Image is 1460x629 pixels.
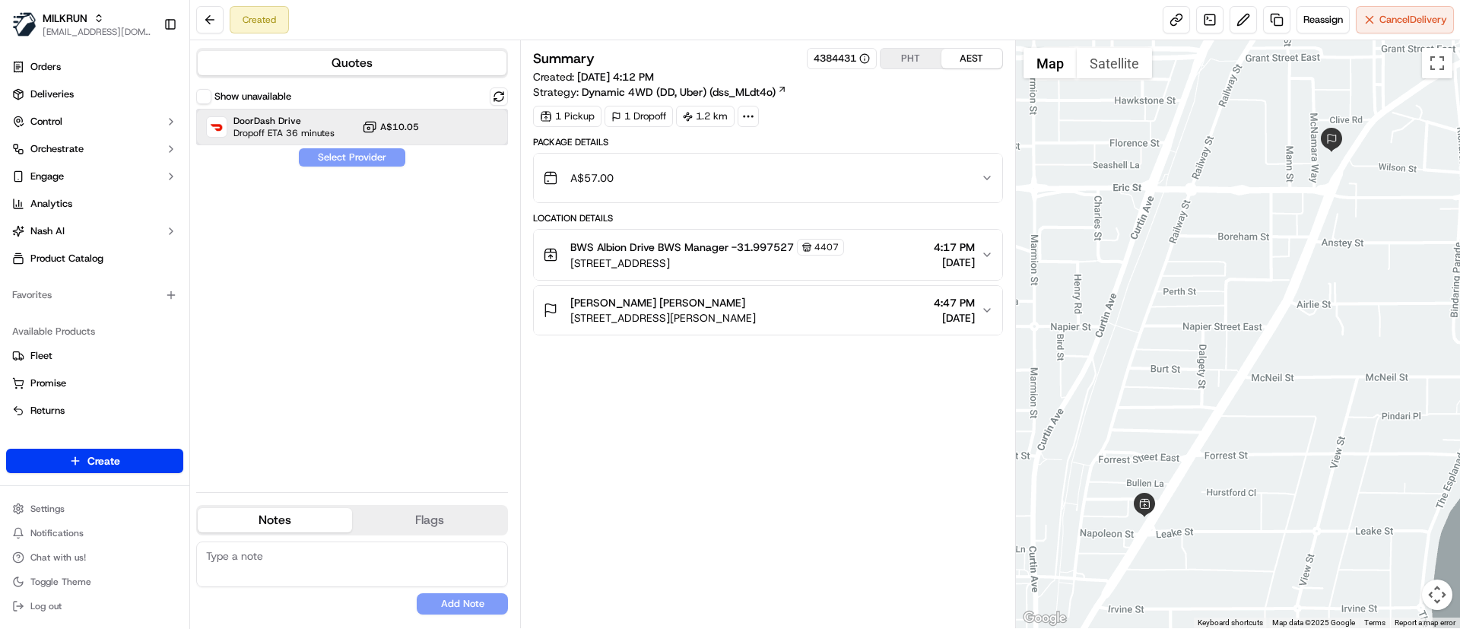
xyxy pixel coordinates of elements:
button: Keyboard shortcuts [1198,618,1263,628]
button: PHT [881,49,941,68]
button: Promise [6,371,183,396]
div: 1 Dropoff [605,106,673,127]
button: [EMAIL_ADDRESS][DOMAIN_NAME] [43,26,151,38]
a: Analytics [6,192,183,216]
div: 1.2 km [676,106,735,127]
span: Dynamic 4WD (DD, Uber) (dss_MLdt4o) [582,84,776,100]
span: [DATE] [934,255,975,270]
span: [DATE] [934,310,975,326]
button: Map camera controls [1422,580,1452,610]
button: A$57.00 [534,154,1001,202]
button: Returns [6,399,183,423]
span: Log out [30,600,62,612]
span: Reassign [1303,13,1343,27]
button: Nash AI [6,219,183,243]
div: 1 Pickup [533,106,601,127]
button: Toggle fullscreen view [1422,48,1452,78]
span: Map data ©2025 Google [1272,618,1355,627]
button: A$10.05 [362,119,419,135]
span: Fleet [30,349,52,363]
div: Favorites [6,283,183,307]
span: Analytics [30,197,72,211]
h3: Summary [533,52,595,65]
span: Cancel Delivery [1379,13,1447,27]
span: BWS Albion Drive BWS Manager -31.997527 [570,240,794,255]
span: Toggle Theme [30,576,91,588]
button: 4384431 [814,52,870,65]
button: Control [6,110,183,134]
button: [PERSON_NAME] [PERSON_NAME][STREET_ADDRESS][PERSON_NAME]4:47 PM[DATE] [534,286,1001,335]
img: Google [1020,608,1070,628]
span: [STREET_ADDRESS] [570,256,844,271]
span: Engage [30,170,64,183]
button: Reassign [1297,6,1350,33]
span: Product Catalog [30,252,103,265]
a: Returns [12,404,177,418]
button: Notifications [6,523,183,544]
span: Orders [30,60,61,74]
button: MILKRUN [43,11,87,26]
div: Location Details [533,212,1002,224]
button: Log out [6,596,183,617]
span: Settings [30,503,65,515]
button: Show satellite imagery [1077,48,1152,78]
a: Dynamic 4WD (DD, Uber) (dss_MLdt4o) [582,84,787,100]
button: CancelDelivery [1356,6,1454,33]
img: DoorDash Drive [207,117,227,137]
a: Product Catalog [6,246,183,271]
span: Dropoff ETA 36 minutes [233,127,335,139]
span: 4407 [814,241,839,253]
button: Flags [352,508,506,532]
span: 4:47 PM [934,295,975,310]
button: Create [6,449,183,473]
span: Promise [30,376,66,390]
button: Settings [6,498,183,519]
a: Terms (opens in new tab) [1364,618,1385,627]
a: Fleet [12,349,177,363]
button: Orchestrate [6,137,183,161]
a: Deliveries [6,82,183,106]
div: Available Products [6,319,183,344]
a: Report a map error [1395,618,1455,627]
a: Promise [12,376,177,390]
span: A$10.05 [380,121,419,133]
button: Chat with us! [6,547,183,568]
span: Nash AI [30,224,65,238]
label: Show unavailable [214,90,291,103]
span: 4:17 PM [934,240,975,255]
span: Notifications [30,527,84,539]
span: Deliveries [30,87,74,101]
button: Engage [6,164,183,189]
div: Strategy: [533,84,787,100]
button: Show street map [1024,48,1077,78]
span: A$57.00 [570,170,614,186]
span: [STREET_ADDRESS][PERSON_NAME] [570,310,756,326]
img: MILKRUN [12,12,36,37]
button: Fleet [6,344,183,368]
button: Notes [198,508,352,532]
span: Chat with us! [30,551,86,564]
span: [DATE] 4:12 PM [577,70,654,84]
span: Returns [30,404,65,418]
button: Toggle Theme [6,571,183,592]
button: BWS Albion Drive BWS Manager -31.9975274407[STREET_ADDRESS]4:17 PM[DATE] [534,230,1001,280]
span: DoorDash Drive [233,115,335,127]
span: Create [87,453,120,469]
a: Open this area in Google Maps (opens a new window) [1020,608,1070,628]
span: Orchestrate [30,142,84,156]
div: Package Details [533,136,1002,148]
a: Orders [6,55,183,79]
span: [PERSON_NAME] [PERSON_NAME] [570,295,745,310]
button: AEST [941,49,1002,68]
button: Quotes [198,51,506,75]
span: Created: [533,69,654,84]
button: MILKRUNMILKRUN[EMAIL_ADDRESS][DOMAIN_NAME] [6,6,157,43]
span: Control [30,115,62,129]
